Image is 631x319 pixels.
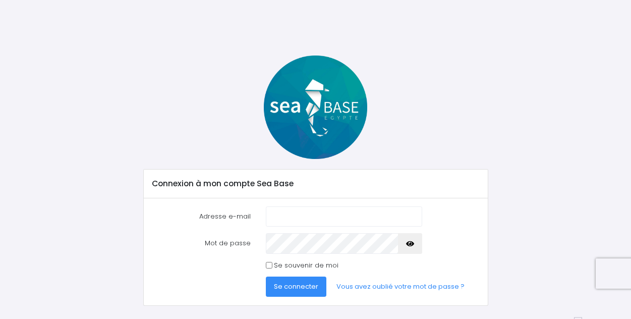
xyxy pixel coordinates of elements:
div: Connexion à mon compte Sea Base [144,170,488,198]
a: Vous avez oublié votre mot de passe ? [328,277,473,297]
button: Se connecter [266,277,326,297]
label: Adresse e-mail [144,206,258,227]
span: Se connecter [274,282,318,291]
label: Mot de passe [144,233,258,253]
label: Se souvenir de moi [274,260,338,271]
